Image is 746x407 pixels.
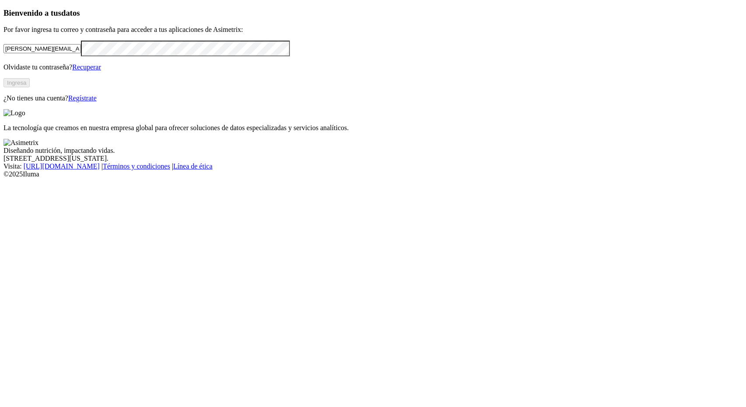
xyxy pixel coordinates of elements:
p: ¿No tienes una cuenta? [3,94,743,102]
div: Visita : | | [3,162,743,170]
input: Tu correo [3,44,81,53]
div: [STREET_ADDRESS][US_STATE]. [3,155,743,162]
h3: Bienvenido a tus [3,8,743,18]
p: Por favor ingresa tu correo y contraseña para acceder a tus aplicaciones de Asimetrix: [3,26,743,34]
a: Términos y condiciones [103,162,170,170]
img: Asimetrix [3,139,38,147]
button: Ingresa [3,78,30,87]
a: [URL][DOMAIN_NAME] [24,162,100,170]
img: Logo [3,109,25,117]
p: Olvidaste tu contraseña? [3,63,743,71]
a: Línea de ética [173,162,213,170]
div: Diseñando nutrición, impactando vidas. [3,147,743,155]
span: datos [61,8,80,17]
a: Recuperar [72,63,101,71]
div: © 2025 Iluma [3,170,743,178]
p: La tecnología que creamos en nuestra empresa global para ofrecer soluciones de datos especializad... [3,124,743,132]
a: Regístrate [68,94,97,102]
